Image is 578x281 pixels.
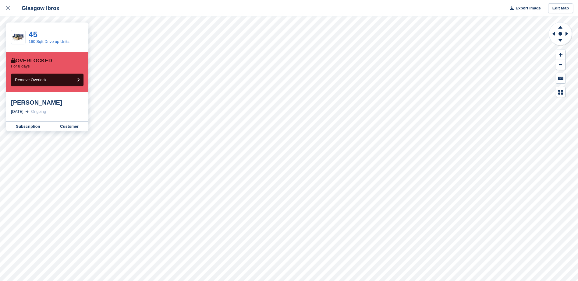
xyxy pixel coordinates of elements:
[506,3,541,13] button: Export Image
[26,110,29,113] img: arrow-right-light-icn-cde0832a797a2874e46488d9cf13f60e5c3a73dbe684e267c42b8395dfbc2abf.svg
[11,109,23,115] div: [DATE]
[548,3,573,13] a: Edit Map
[50,122,88,131] a: Customer
[6,122,50,131] a: Subscription
[11,74,83,86] button: Remove Overlock
[11,32,25,43] img: 20-ft-container%20(2).jpg
[16,5,59,12] div: Glasgow Ibrox
[11,99,83,106] div: [PERSON_NAME]
[556,50,565,60] button: Zoom In
[556,73,565,83] button: Keyboard Shortcuts
[31,109,46,115] div: Ongoing
[516,5,541,11] span: Export Image
[556,60,565,70] button: Zoom Out
[11,64,30,69] p: For 8 days
[15,78,46,82] span: Remove Overlock
[11,58,52,64] div: Overlocked
[29,39,69,44] a: 160 Sqft Drive up Units
[29,30,37,39] a: 45
[556,87,565,97] button: Map Legend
